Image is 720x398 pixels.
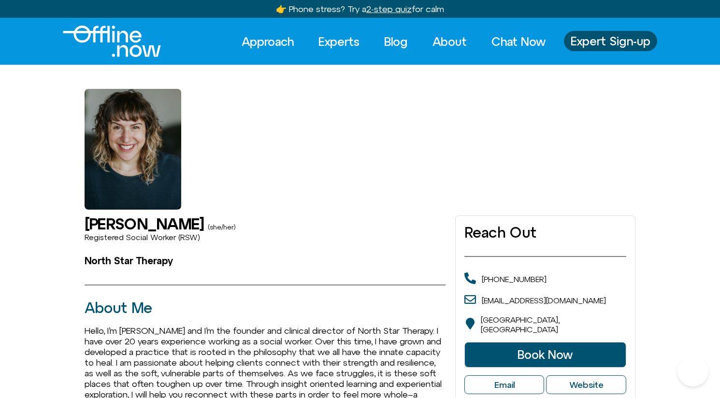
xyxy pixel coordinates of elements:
span: [GEOGRAPHIC_DATA], [GEOGRAPHIC_DATA] [481,315,560,334]
span: Website [569,380,604,390]
nav: Menu [233,31,554,52]
div: Logo [63,26,144,57]
h2: About Me [85,300,446,316]
a: Experts [310,31,368,52]
span: Book Now [518,348,573,361]
a: Website [546,375,626,395]
h1: [PERSON_NAME] [85,215,204,232]
a: Chat Now [483,31,554,52]
h3: North Star Therapy [85,256,446,266]
iframe: Botpress [677,355,708,386]
a: [EMAIL_ADDRESS][DOMAIN_NAME] [482,296,606,305]
a: Approach [233,31,302,52]
span: Registered Social Worker (RSW) [85,233,200,242]
a: Book Now [464,342,626,367]
h2: Reach Out [464,225,626,241]
u: 2-step quiz [366,4,412,14]
span: Email [494,380,515,390]
a: 👉 Phone stress? Try a2-step quizfor calm [276,4,444,14]
span: Expert Sign-up [571,35,650,47]
img: offline.now [63,26,161,57]
a: Expert Sign-up [564,31,657,51]
a: [PHONE_NUMBER] [482,275,547,284]
a: Email [464,375,545,395]
a: Blog [375,31,417,52]
a: About [424,31,475,52]
span: (she/her) [208,223,235,231]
